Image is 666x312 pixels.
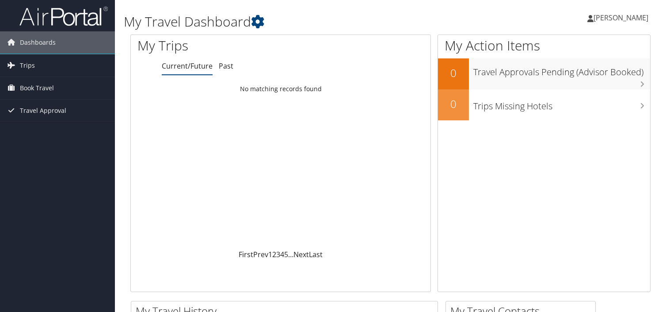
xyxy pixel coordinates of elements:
h3: Travel Approvals Pending (Advisor Booked) [473,62,650,78]
a: Last [309,250,323,259]
span: [PERSON_NAME] [594,13,648,23]
a: Prev [253,250,268,259]
a: 0Travel Approvals Pending (Advisor Booked) [438,58,650,89]
h3: Trips Missing Hotels [473,96,650,112]
h1: My Travel Dashboard [124,12,480,31]
a: Current/Future [162,61,213,71]
h1: My Trips [137,36,299,55]
span: Travel Approval [20,100,66,122]
a: Past [219,61,233,71]
span: … [288,250,293,259]
span: Trips [20,54,35,77]
img: airportal-logo.png [19,6,108,27]
a: 4 [280,250,284,259]
a: 5 [284,250,288,259]
span: Book Travel [20,77,54,99]
h2: 0 [438,65,469,81]
a: Next [293,250,309,259]
td: No matching records found [131,81,430,97]
h1: My Action Items [438,36,650,55]
h2: 0 [438,96,469,112]
a: 2 [272,250,276,259]
a: 3 [276,250,280,259]
span: Dashboards [20,31,56,54]
a: 0Trips Missing Hotels [438,89,650,120]
a: First [239,250,253,259]
a: [PERSON_NAME] [587,4,657,31]
a: 1 [268,250,272,259]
